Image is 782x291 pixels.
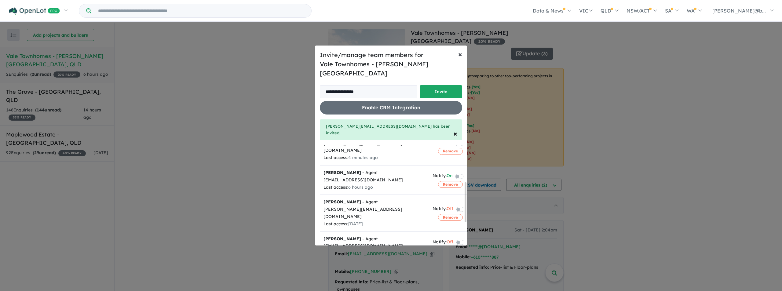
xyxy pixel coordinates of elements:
span: Off [447,205,453,213]
span: 4 minutes ago [348,155,378,160]
div: Notify: [433,238,453,247]
div: Notify: [433,172,452,180]
div: Last access: [323,154,425,162]
div: - Agent [323,169,425,176]
button: Invite [420,85,462,98]
div: - Agent [323,198,425,206]
div: Last access: [323,184,425,191]
button: Remove [438,181,463,188]
div: [PERSON_NAME][EMAIL_ADDRESS][DOMAIN_NAME] [323,206,425,220]
input: Try estate name, suburb, builder or developer [93,4,310,17]
span: × [458,49,462,59]
div: - Agent [323,235,425,243]
div: [PERSON_NAME][EMAIL_ADDRESS][DOMAIN_NAME] has been invited. [320,119,462,140]
button: Remove [438,148,463,155]
span: × [453,129,457,138]
h5: Invite/manage team members for Vale Townhomes - [PERSON_NAME][GEOGRAPHIC_DATA] [320,50,462,78]
div: Notify: [433,205,453,213]
span: Off [447,238,453,247]
div: [EMAIL_ADDRESS][DOMAIN_NAME] [323,242,425,250]
div: [PERSON_NAME][EMAIL_ADDRESS][DOMAIN_NAME] [323,140,425,155]
img: Openlot PRO Logo White [9,7,60,15]
span: [PERSON_NAME]@b... [712,8,766,14]
strong: [PERSON_NAME] [323,170,361,175]
strong: [PERSON_NAME] [323,199,361,205]
button: Close [448,125,462,142]
span: [DATE] [348,221,363,227]
button: Enable CRM Integration [320,101,462,115]
span: 6 hours ago [348,184,373,190]
div: Last access: [323,220,425,228]
div: [EMAIL_ADDRESS][DOMAIN_NAME] [323,176,425,184]
span: On [447,172,452,180]
strong: [PERSON_NAME] [323,236,361,242]
button: Remove [438,214,463,221]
